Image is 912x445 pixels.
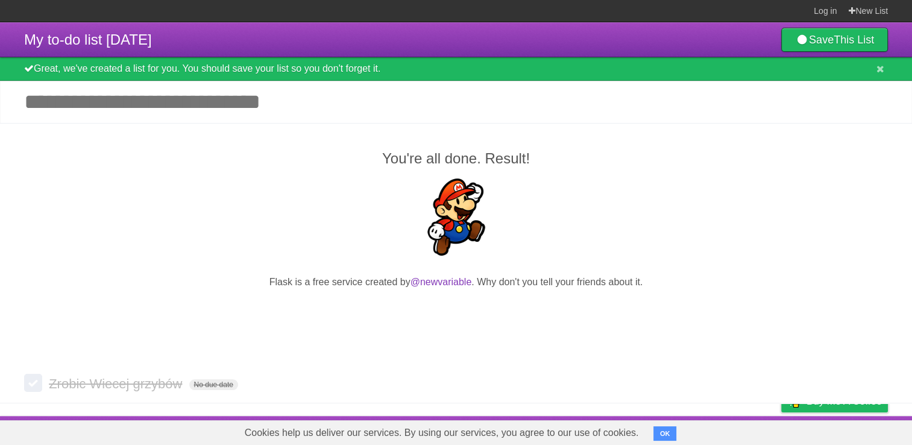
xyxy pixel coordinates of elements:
[24,374,42,392] label: Done
[812,419,888,442] a: Suggest a feature
[189,379,238,390] span: No due date
[410,277,472,287] a: @newvariable
[24,31,152,48] span: My to-do list [DATE]
[725,419,751,442] a: Terms
[766,419,797,442] a: Privacy
[661,419,709,442] a: Developers
[781,28,888,52] a: SaveThis List
[233,421,651,445] span: Cookies help us deliver our services. By using our services, you agree to our use of cookies.
[24,148,888,169] h2: You're all done. Result!
[435,305,478,321] iframe: X Post Button
[49,376,185,391] span: Zrobic Wiecej grzybów
[621,419,646,442] a: About
[418,178,495,256] img: Super Mario
[834,34,874,46] b: This List
[653,426,677,441] button: OK
[24,275,888,289] p: Flask is a free service created by . Why don't you tell your friends about it.
[807,391,882,412] span: Buy me a coffee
